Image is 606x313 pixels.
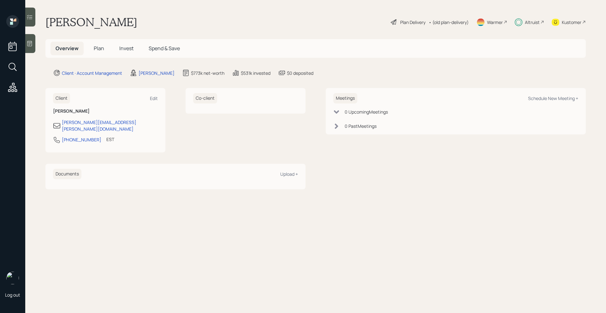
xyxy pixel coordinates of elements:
span: Plan [94,45,104,52]
h6: Meetings [333,93,357,103]
span: Invest [119,45,134,52]
div: Altruist [525,19,540,26]
span: Overview [56,45,79,52]
div: Edit [150,95,158,101]
div: [PERSON_NAME][EMAIL_ADDRESS][PERSON_NAME][DOMAIN_NAME] [62,119,158,132]
div: • (old plan-delivery) [429,19,469,26]
h6: [PERSON_NAME] [53,109,158,114]
div: Plan Delivery [400,19,425,26]
div: EST [106,136,114,143]
div: Client · Account Management [62,70,122,76]
h6: Documents [53,169,81,179]
div: [PERSON_NAME] [139,70,175,76]
div: Schedule New Meeting + [528,95,578,101]
div: Upload + [280,171,298,177]
div: $773k net-worth [191,70,224,76]
div: [PHONE_NUMBER] [62,136,101,143]
div: 0 Past Meeting s [345,123,377,129]
div: $0 deposited [287,70,313,76]
img: michael-russo-headshot.png [6,272,19,284]
h6: Client [53,93,70,103]
span: Spend & Save [149,45,180,52]
div: Log out [5,292,20,298]
div: Warmer [487,19,503,26]
div: Kustomer [562,19,581,26]
div: $531k invested [241,70,270,76]
h6: Co-client [193,93,217,103]
h1: [PERSON_NAME] [45,15,137,29]
div: 0 Upcoming Meeting s [345,109,388,115]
